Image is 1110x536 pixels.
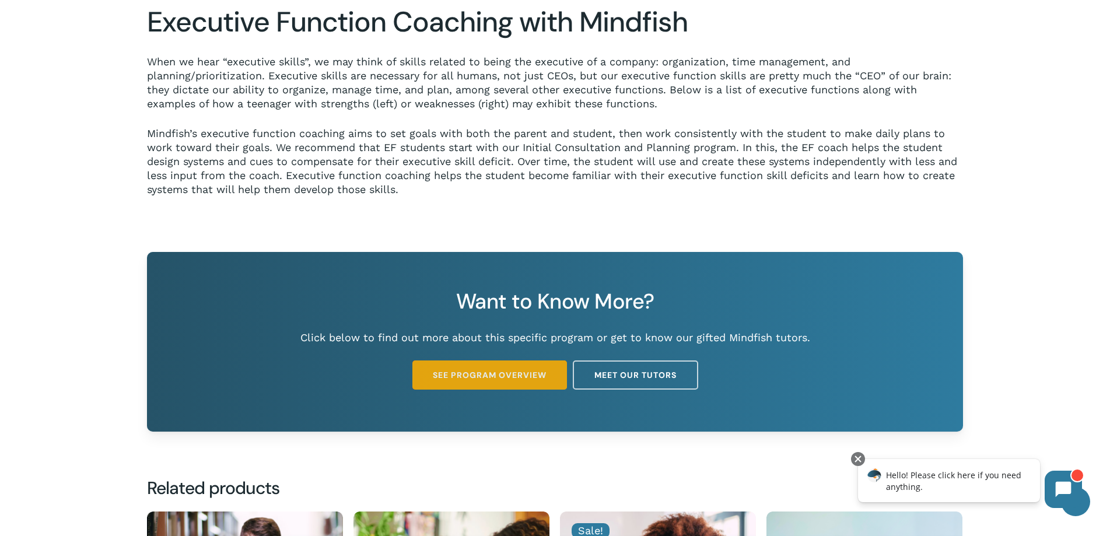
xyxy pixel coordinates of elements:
h2: Related products [147,477,964,500]
h3: Want to Know More? [183,288,927,315]
span: See Program Overview [433,369,547,381]
a: Meet Our Tutors [573,360,698,390]
p: Click below to find out more about this specific program or get to know our gifted Mindfish tutors. [183,331,927,345]
p: Mindfish’s executive function coaching aims to set goals with both the parent and student, then w... [147,127,963,197]
span: Meet Our Tutors [594,369,677,381]
p: When we hear “executive skills”, we may think of skills related to being the executive of a compa... [147,55,963,127]
h2: Executive Function Coaching with Mindfish [147,5,963,39]
iframe: Chatbot [846,450,1094,520]
a: See Program Overview [412,360,567,390]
